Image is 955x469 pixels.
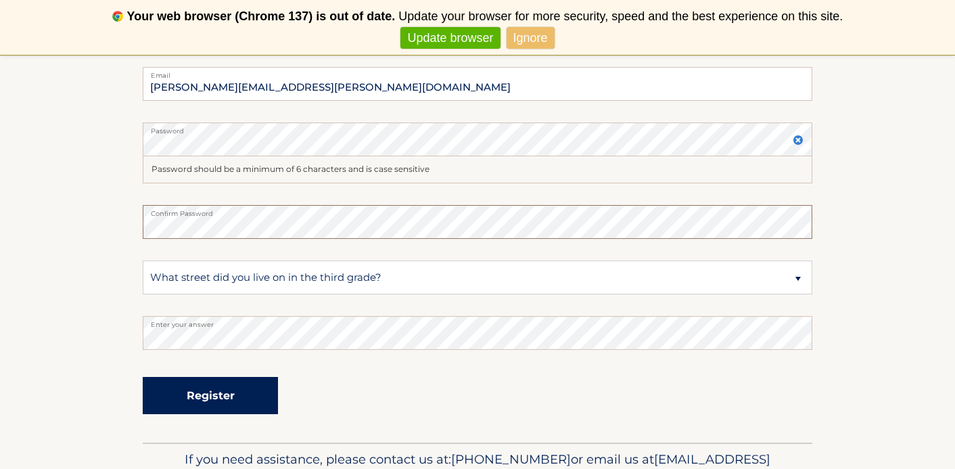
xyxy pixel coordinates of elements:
[127,9,396,23] b: Your web browser (Chrome 137) is out of date.
[793,135,803,146] img: close.svg
[398,9,843,23] span: Update your browser for more security, speed and the best experience on this site.
[451,451,571,467] span: [PHONE_NUMBER]
[143,67,812,101] input: Email
[143,67,812,78] label: Email
[143,377,278,414] button: Register
[143,122,812,133] label: Password
[143,156,812,183] div: Password should be a minimum of 6 characters and is case sensitive
[143,316,812,327] label: Enter your answer
[400,27,500,49] a: Update browser
[143,205,812,216] label: Confirm Password
[507,27,555,49] a: Ignore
